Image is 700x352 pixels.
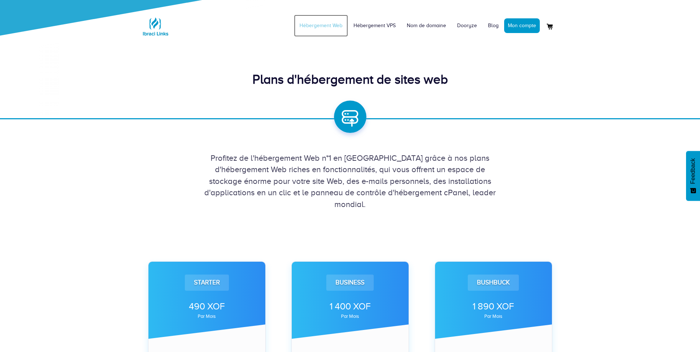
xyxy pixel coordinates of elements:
button: Feedback - Afficher l’enquête [686,151,700,201]
a: Hébergement Web [294,15,348,37]
div: par mois [445,314,542,319]
div: 490 XOF [158,300,255,313]
a: Dooryze [452,15,482,37]
div: par mois [302,314,399,319]
div: par mois [158,314,255,319]
a: Hébergement VPS [348,15,401,37]
a: Mon compte [504,18,540,33]
a: Logo Ibraci Links [141,6,170,41]
img: Logo Ibraci Links [141,12,170,41]
div: Plans d'hébergement de sites web [141,70,560,89]
div: 1 400 XOF [302,300,399,313]
div: 1 890 XOF [445,300,542,313]
div: Profitez de l'hébergement Web n°1 en [GEOGRAPHIC_DATA] grâce à nos plans d'hébergement Web riches... [141,152,560,210]
a: Blog [482,15,504,37]
div: Bushbuck [468,275,519,291]
a: Nom de domaine [401,15,452,37]
div: Business [326,275,374,291]
span: Feedback [690,158,696,184]
div: Starter [185,275,229,291]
